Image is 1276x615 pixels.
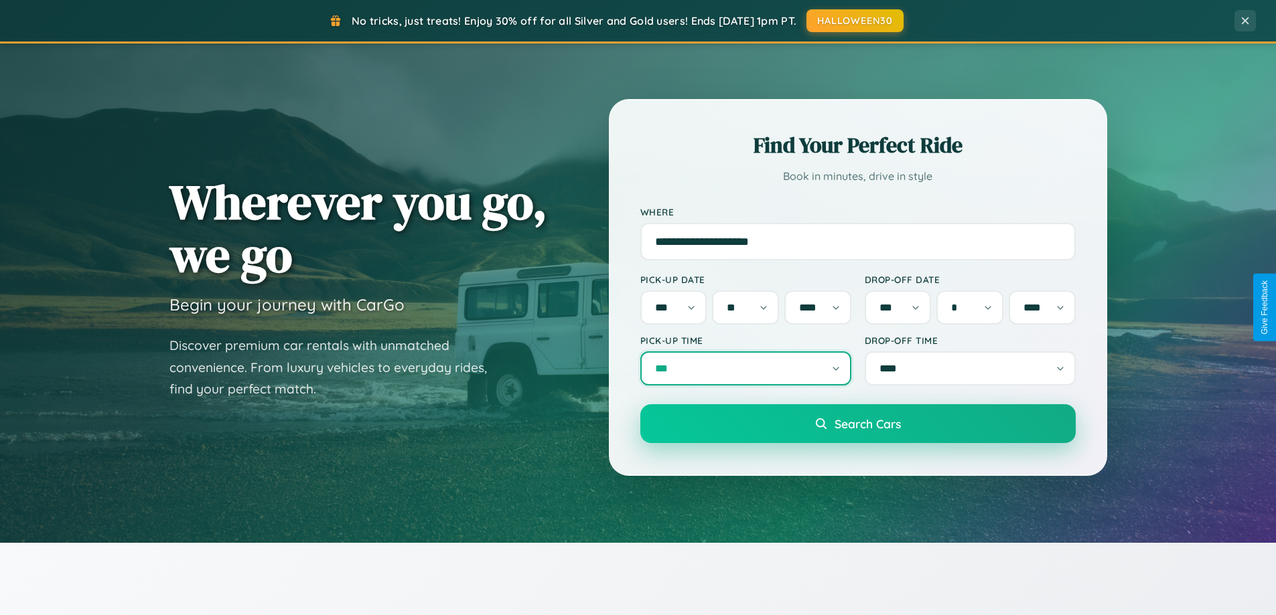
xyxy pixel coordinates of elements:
h3: Begin your journey with CarGo [169,294,405,315]
h1: Wherever you go, we go [169,175,547,281]
span: Search Cars [835,416,901,431]
button: HALLOWEEN30 [806,9,904,32]
label: Pick-up Date [640,274,851,285]
p: Discover premium car rentals with unmatched convenience. From luxury vehicles to everyday rides, ... [169,335,504,400]
h2: Find Your Perfect Ride [640,130,1076,160]
div: Give Feedback [1260,280,1269,335]
label: Pick-up Time [640,335,851,346]
label: Drop-off Time [865,335,1076,346]
button: Search Cars [640,404,1076,443]
span: No tricks, just treats! Enjoy 30% off for all Silver and Gold users! Ends [DATE] 1pm PT. [352,14,796,27]
label: Where [640,206,1076,217]
p: Book in minutes, drive in style [640,167,1076,186]
label: Drop-off Date [865,274,1076,285]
